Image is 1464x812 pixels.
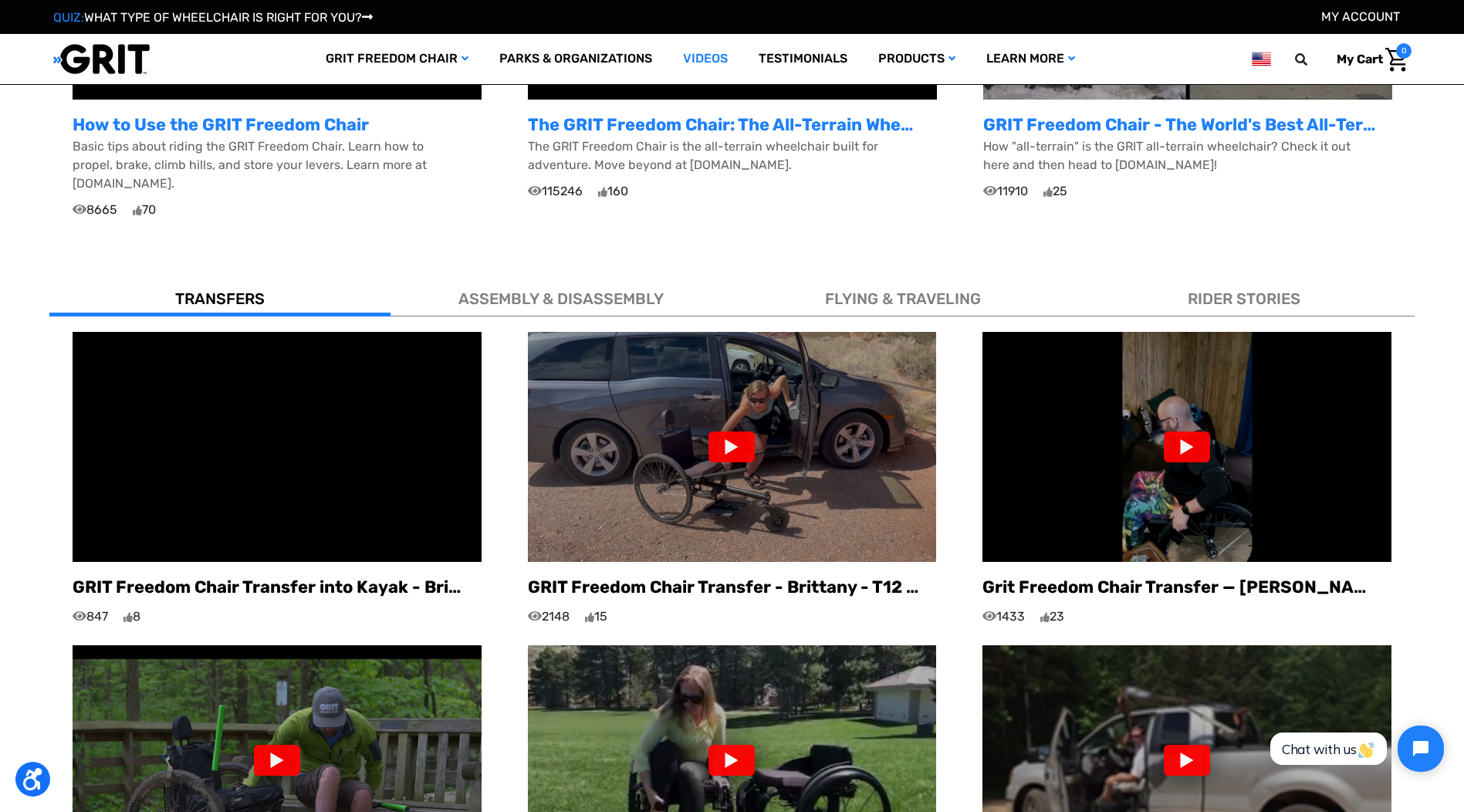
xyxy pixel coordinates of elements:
[484,34,668,84] a: Parks & Organizations
[668,34,743,84] a: Videos
[1321,9,1400,24] a: Account
[863,34,971,84] a: Products
[585,607,607,626] span: 15
[528,112,937,137] p: The GRIT Freedom Chair: The All-Terrain Wheelchair Built for Adventure
[310,34,484,84] a: GRIT Freedom Chair
[982,607,1025,626] span: 1433
[1325,43,1412,76] a: Cart with 0 items
[133,201,156,219] span: 70
[983,137,1392,174] p: How "all-terrain" is the GRIT all-terrain wheelchair? Check it out here and then head to [DOMAIN_...
[983,182,1028,201] span: 11910
[73,112,482,137] p: How to Use the GRIT Freedom Chair
[1188,289,1300,308] span: RIDER STORIES
[123,607,140,626] span: 8
[1252,49,1270,69] img: us.png
[175,289,265,308] span: TRANSFERS
[73,201,117,219] span: 8665
[1040,607,1064,626] span: 23
[1043,182,1067,201] span: 25
[528,332,937,562] img: maxresdefault.jpg
[1385,48,1408,72] img: Cart
[528,137,937,174] p: The GRIT Freedom Chair is the all-terrain wheelchair built for adventure. Move beyond at [DOMAIN_...
[983,112,1392,137] p: GRIT Freedom Chair - The World's Best All-Terrain Wheelchair
[982,332,1391,562] img: maxresdefault.jpg
[598,182,628,201] span: 160
[528,182,583,201] span: 115246
[458,289,664,308] span: ASSEMBLY & DISASSEMBLY
[1302,43,1325,76] input: Search
[53,10,373,25] a: QUIZ:WHAT TYPE OF WHEELCHAIR IS RIGHT FOR YOU?
[259,63,342,78] span: Phone Number
[528,574,937,600] p: GRIT Freedom Chair Transfer - Brittany - T12 Incomplete SCI
[73,607,108,626] span: 847
[73,137,482,193] p: Basic tips about riding the GRIT Freedom Chair. Learn how to propel, brake, climb hills, and stor...
[971,34,1090,84] a: Learn More
[825,289,981,308] span: FLYING & TRAVELING
[1253,712,1457,785] iframe: Tidio Chat
[73,574,482,600] p: GRIT Freedom Chair Transfer into Kayak - Brittany - T12 Incomplete
[982,574,1391,600] p: Grit Freedom Chair Transfer — [PERSON_NAME]
[1337,52,1383,66] span: My Cart
[1396,43,1412,59] span: 0
[53,10,84,25] span: QUIZ:
[528,607,570,626] span: 2148
[743,34,863,84] a: Testimonials
[53,43,150,75] img: GRIT All-Terrain Wheelchair and Mobility Equipment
